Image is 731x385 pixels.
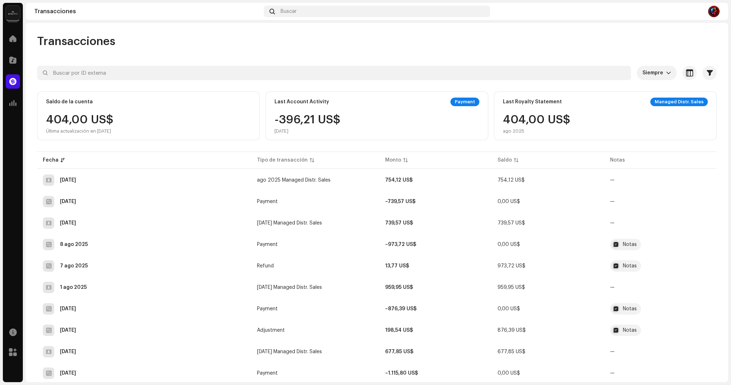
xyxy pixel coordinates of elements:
re-a-table-badge: — [610,178,615,183]
div: Notas [623,263,637,268]
span: 0,00 US$ [498,242,520,247]
div: 3 jul 2025 [60,349,76,354]
strong: –1.115,80 US$ [385,371,418,376]
span: Siempre [642,66,666,80]
strong: 198,54 US$ [385,328,413,333]
strong: 739,57 US$ [385,221,413,226]
span: Refund [257,263,274,268]
re-a-table-badge: — [610,371,615,376]
div: 2 sept 2025 [60,221,76,226]
span: 739,57 US$ [498,221,525,226]
strong: –876,39 US$ [385,306,417,311]
span: Payment [257,242,278,247]
re-a-table-badge: — [610,349,615,354]
div: dropdown trigger [666,66,671,80]
re-a-table-badge: — [610,199,615,204]
div: Last Account Activity [274,99,329,105]
span: Transacciones [37,34,115,49]
input: Buscar por ID externa [37,66,631,80]
div: Fecha [43,157,59,164]
span: may 2025 Managed Distr. Sales [257,349,322,354]
strong: 677,85 US$ [385,349,413,354]
div: Transacciones [34,9,261,14]
span: Youtube Channel - Mayo 2025 [610,325,711,336]
div: 8 ago 2025 [60,242,88,247]
div: Managed Distr. Sales [650,98,708,106]
span: 754,12 US$ [498,178,525,183]
span: Sound Exchange [610,260,711,272]
div: 7 ago 2025 [60,263,88,268]
span: 0,00 US$ [498,371,520,376]
div: 8 jul 2025 [60,306,76,311]
span: Payment [257,199,278,204]
img: b16e3a44-b031-4229-845c-0030cde2e557 [708,6,720,17]
span: Buscar [281,9,297,14]
div: Tipo de transacción [257,157,308,164]
strong: –973,72 US$ [385,242,416,247]
span: Payment [257,306,278,311]
strong: 959,95 US$ [385,285,413,290]
span: 677,85 US$ [498,349,525,354]
strong: –739,57 US$ [385,199,415,204]
span: 876,39 US$ [498,328,526,333]
div: [DATE] [274,128,341,134]
div: ago 2025 [503,128,570,134]
div: Last Royalty Statement [503,99,562,105]
strong: 754,12 US$ [385,178,413,183]
strong: 13,77 US$ [385,263,409,268]
div: Notas [623,242,637,247]
span: jul 2025 Managed Distr. Sales [257,221,322,226]
div: Monto [385,157,401,164]
img: 02a7c2d3-3c89-4098-b12f-2ff2945c95ee [6,6,20,20]
div: Payment [450,98,479,106]
div: 10 jun 2025 [60,371,76,376]
div: 10 sept 2025 [60,199,76,204]
span: Payment [257,371,278,376]
div: 2 oct 2025 [60,178,76,183]
re-a-table-badge: — [610,221,615,226]
span: Pago Sound Exchange [610,239,711,250]
span: jun 2025 Managed Distr. Sales [257,285,322,290]
span: ACINPRO $13.050 COP [610,303,711,315]
span: 0,00 US$ [498,199,520,204]
div: Última actualización en [DATE] [46,128,114,134]
span: 959,95 US$ [498,285,525,290]
div: Saldo [498,157,512,164]
div: 1 ago 2025 [60,285,87,290]
div: Notas [623,328,637,333]
span: 973,72 US$ [498,263,525,268]
span: ago 2025 Managed Distr. Sales [257,178,331,183]
re-a-table-badge: — [610,285,615,290]
div: Saldo de la cuenta [46,99,93,105]
span: Adjustment [257,328,285,333]
span: 0,00 US$ [498,306,520,311]
div: 4 jul 2025 [60,328,76,333]
div: Notas [623,306,637,311]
